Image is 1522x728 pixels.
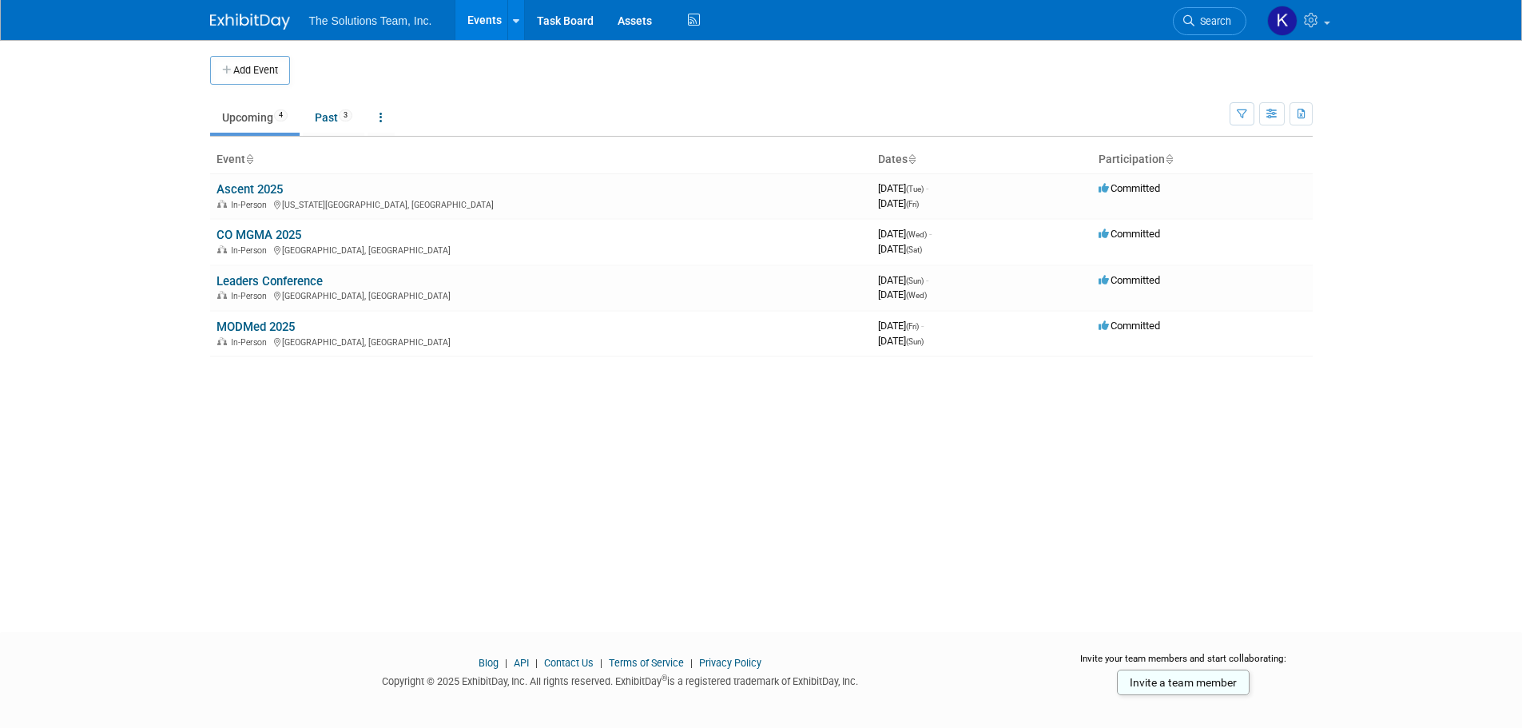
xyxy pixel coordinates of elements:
img: Kaelon Harris [1267,6,1297,36]
span: [DATE] [878,335,924,347]
a: Ascent 2025 [217,182,283,197]
span: In-Person [231,291,272,301]
span: Committed [1099,182,1160,194]
span: [DATE] [878,243,922,255]
span: [DATE] [878,288,927,300]
a: Invite a team member [1117,670,1250,695]
span: | [531,657,542,669]
span: - [926,274,928,286]
span: [DATE] [878,228,932,240]
a: Leaders Conference [217,274,323,288]
a: CO MGMA 2025 [217,228,301,242]
span: - [929,228,932,240]
span: (Wed) [906,291,927,300]
span: [DATE] [878,274,928,286]
span: (Fri) [906,322,919,331]
span: (Sun) [906,276,924,285]
th: Dates [872,146,1092,173]
span: [DATE] [878,320,924,332]
span: (Fri) [906,200,919,209]
a: Contact Us [544,657,594,669]
div: Invite your team members and start collaborating: [1055,652,1313,676]
a: MODMed 2025 [217,320,295,334]
a: Search [1173,7,1246,35]
button: Add Event [210,56,290,85]
div: [GEOGRAPHIC_DATA], [GEOGRAPHIC_DATA] [217,335,865,348]
a: Blog [479,657,499,669]
img: In-Person Event [217,291,227,299]
a: Upcoming4 [210,102,300,133]
img: ExhibitDay [210,14,290,30]
span: (Sat) [906,245,922,254]
span: Committed [1099,228,1160,240]
span: Committed [1099,274,1160,286]
span: | [686,657,697,669]
span: In-Person [231,245,272,256]
a: Sort by Start Date [908,153,916,165]
a: Sort by Participation Type [1165,153,1173,165]
span: Search [1194,15,1231,27]
a: Terms of Service [609,657,684,669]
span: | [596,657,606,669]
span: - [921,320,924,332]
span: 3 [339,109,352,121]
div: [US_STATE][GEOGRAPHIC_DATA], [GEOGRAPHIC_DATA] [217,197,865,210]
span: - [926,182,928,194]
th: Event [210,146,872,173]
span: | [501,657,511,669]
a: Past3 [303,102,364,133]
div: [GEOGRAPHIC_DATA], [GEOGRAPHIC_DATA] [217,243,865,256]
img: In-Person Event [217,245,227,253]
span: In-Person [231,200,272,210]
a: Privacy Policy [699,657,761,669]
span: (Sun) [906,337,924,346]
div: Copyright © 2025 ExhibitDay, Inc. All rights reserved. ExhibitDay is a registered trademark of Ex... [210,670,1031,689]
sup: ® [662,674,667,682]
span: (Tue) [906,185,924,193]
span: [DATE] [878,197,919,209]
a: Sort by Event Name [245,153,253,165]
div: [GEOGRAPHIC_DATA], [GEOGRAPHIC_DATA] [217,288,865,301]
a: API [514,657,529,669]
img: In-Person Event [217,337,227,345]
span: [DATE] [878,182,928,194]
span: (Wed) [906,230,927,239]
span: The Solutions Team, Inc. [309,14,432,27]
span: In-Person [231,337,272,348]
span: Committed [1099,320,1160,332]
img: In-Person Event [217,200,227,208]
span: 4 [274,109,288,121]
th: Participation [1092,146,1313,173]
